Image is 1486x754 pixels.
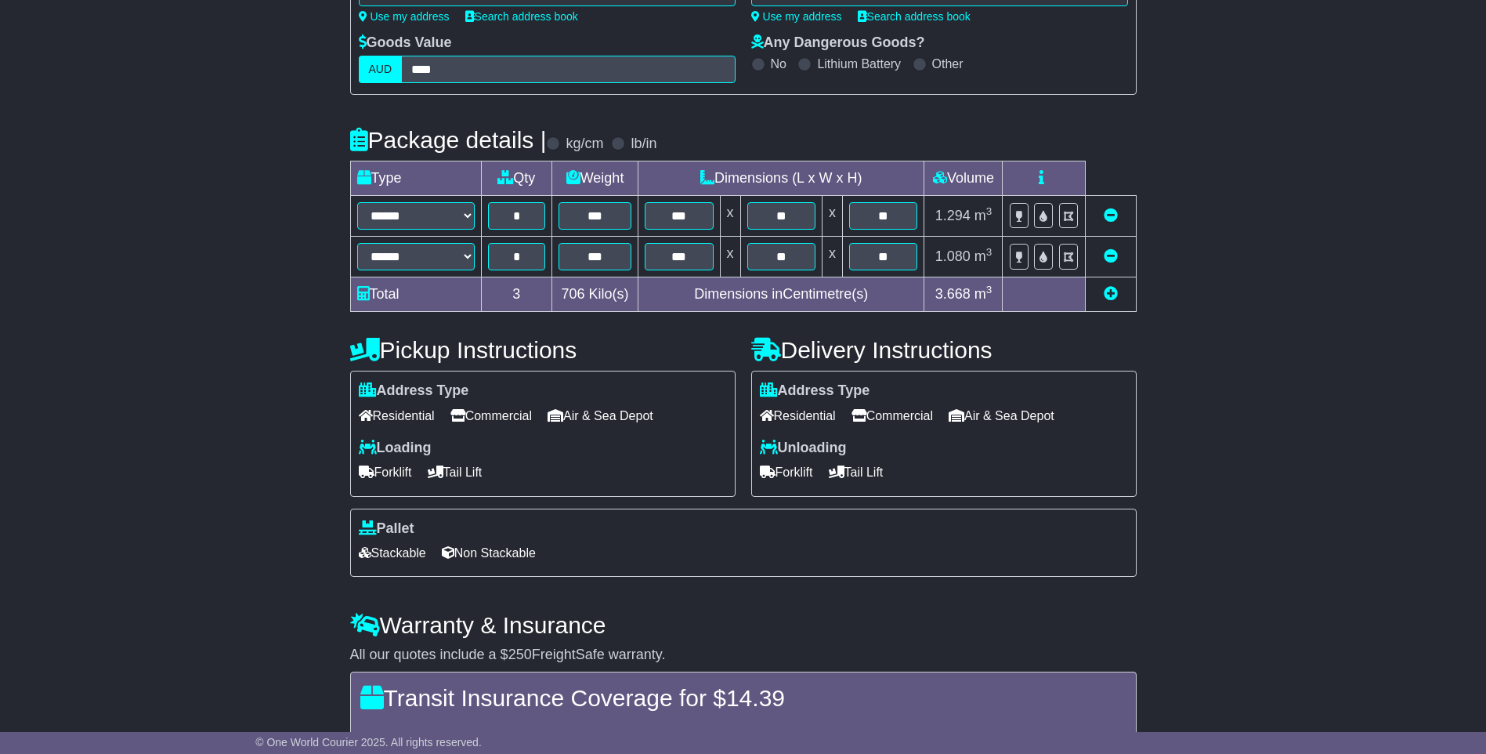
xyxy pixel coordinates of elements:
[986,205,992,217] sup: 3
[720,237,740,277] td: x
[350,277,481,312] td: Total
[552,277,638,312] td: Kilo(s)
[350,647,1137,664] div: All our quotes include a $ FreightSafe warranty.
[359,382,469,400] label: Address Type
[974,208,992,223] span: m
[350,127,547,153] h4: Package details |
[359,10,450,23] a: Use my address
[829,460,884,484] span: Tail Lift
[481,161,552,196] td: Qty
[508,647,532,662] span: 250
[428,460,483,484] span: Tail Lift
[1104,208,1118,223] a: Remove this item
[974,286,992,302] span: m
[751,10,842,23] a: Use my address
[932,56,964,71] label: Other
[350,612,1137,638] h4: Warranty & Insurance
[255,736,482,749] span: © One World Courier 2025. All rights reserved.
[350,337,736,363] h4: Pickup Instructions
[751,34,925,52] label: Any Dangerous Goods?
[935,286,971,302] span: 3.668
[359,56,403,83] label: AUD
[822,196,842,237] td: x
[631,136,656,153] label: lb/in
[481,277,552,312] td: 3
[638,161,924,196] td: Dimensions (L x W x H)
[760,404,836,428] span: Residential
[359,34,452,52] label: Goods Value
[566,136,603,153] label: kg/cm
[760,440,847,457] label: Unloading
[359,440,432,457] label: Loading
[359,404,435,428] span: Residential
[822,237,842,277] td: x
[986,284,992,295] sup: 3
[726,685,785,711] span: 14.39
[548,404,653,428] span: Air & Sea Depot
[751,337,1137,363] h4: Delivery Instructions
[465,10,578,23] a: Search address book
[562,286,585,302] span: 706
[949,404,1054,428] span: Air & Sea Depot
[817,56,901,71] label: Lithium Battery
[1104,286,1118,302] a: Add new item
[935,248,971,264] span: 1.080
[359,460,412,484] span: Forklift
[986,246,992,258] sup: 3
[924,161,1003,196] td: Volume
[1104,248,1118,264] a: Remove this item
[851,404,933,428] span: Commercial
[771,56,786,71] label: No
[638,277,924,312] td: Dimensions in Centimetre(s)
[450,404,532,428] span: Commercial
[552,161,638,196] td: Weight
[360,685,1126,711] h4: Transit Insurance Coverage for $
[935,208,971,223] span: 1.294
[359,541,426,565] span: Stackable
[760,460,813,484] span: Forklift
[720,196,740,237] td: x
[442,541,536,565] span: Non Stackable
[858,10,971,23] a: Search address book
[760,382,870,400] label: Address Type
[359,520,414,538] label: Pallet
[974,248,992,264] span: m
[350,161,481,196] td: Type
